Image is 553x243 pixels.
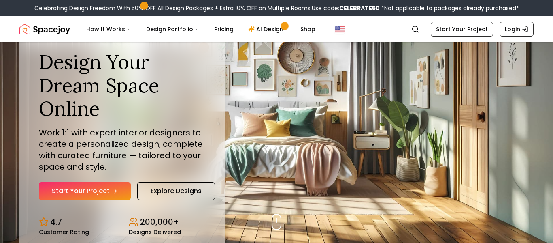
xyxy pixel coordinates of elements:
[242,21,292,37] a: AI Design
[39,210,206,235] div: Design stats
[140,216,179,228] p: 200,000+
[294,21,322,37] a: Shop
[339,4,380,12] b: CELEBRATE50
[335,24,345,34] img: United States
[39,50,206,120] h1: Design Your Dream Space Online
[312,4,380,12] span: Use code:
[129,229,181,235] small: Designs Delivered
[208,21,240,37] a: Pricing
[34,4,519,12] div: Celebrating Design Freedom With 50% OFF All Design Packages + Extra 10% OFF on Multiple Rooms.
[137,182,215,200] a: Explore Designs
[500,22,534,37] a: Login
[50,216,62,228] p: 4.7
[431,22,493,37] a: Start Your Project
[19,16,534,42] nav: Global
[380,4,519,12] span: *Not applicable to packages already purchased*
[39,229,89,235] small: Customer Rating
[80,21,138,37] button: How It Works
[80,21,322,37] nav: Main
[39,182,131,200] a: Start Your Project
[140,21,206,37] button: Design Portfolio
[39,127,206,172] p: Work 1:1 with expert interior designers to create a personalized design, complete with curated fu...
[19,21,70,37] a: Spacejoy
[19,21,70,37] img: Spacejoy Logo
